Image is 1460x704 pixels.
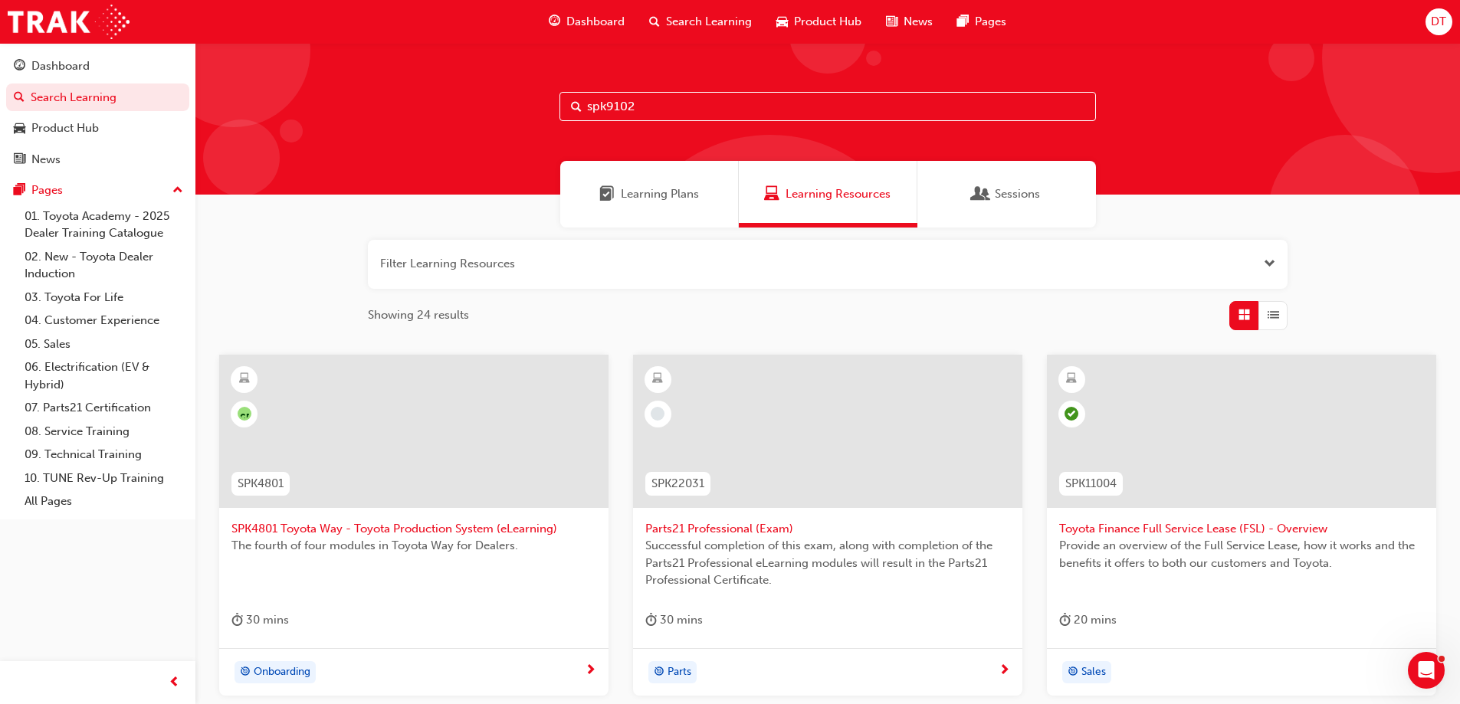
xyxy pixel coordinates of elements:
[1059,520,1424,538] span: Toyota Finance Full Service Lease (FSL) - Overview
[18,309,189,332] a: 04. Customer Experience
[1065,407,1078,421] span: learningRecordVerb_PASS-icon
[651,475,704,493] span: SPK22031
[6,52,189,80] a: Dashboard
[219,355,609,696] a: null-iconSPK4801SPK4801 Toyota Way - Toyota Production System (eLearning)The fourth of four modul...
[231,611,243,630] span: duration-icon
[904,13,933,31] span: News
[1066,369,1077,389] span: learningResourceType_ELEARNING-icon
[18,286,189,309] a: 03. Toyota For Life
[18,467,189,490] a: 10. TUNE Rev-Up Training
[169,673,180,693] span: prev-icon
[6,83,189,112] a: Search Learning
[645,537,1010,589] span: Successful completion of this exam, along with completion of the Parts21 Professional eLearning m...
[1431,13,1446,31] span: DT
[585,664,596,678] span: next-icon
[6,49,189,176] button: DashboardSearch LearningProduct HubNews
[649,12,660,31] span: search-icon
[651,407,664,421] span: learningRecordVerb_NONE-icon
[945,6,1019,38] a: pages-iconPages
[14,153,25,167] span: news-icon
[18,355,189,396] a: 06. Electrification (EV & Hybrid)
[18,245,189,286] a: 02. New - Toyota Dealer Induction
[1059,537,1424,571] span: Provide an overview of the Full Service Lease, how it works and the benefits it offers to both ou...
[14,91,25,105] span: search-icon
[6,146,189,174] a: News
[18,332,189,356] a: 05. Sales
[172,181,183,201] span: up-icon
[238,407,251,421] span: null-icon
[957,12,969,31] span: pages-icon
[6,176,189,205] button: Pages
[666,13,752,31] span: Search Learning
[776,12,788,31] span: car-icon
[886,12,897,31] span: news-icon
[549,12,560,31] span: guage-icon
[559,92,1096,121] input: Search...
[254,663,310,681] span: Onboarding
[239,369,250,389] span: learningResourceType_ELEARNING-icon
[231,611,289,630] div: 30 mins
[231,520,596,538] span: SPK4801 Toyota Way - Toyota Production System (eLearning)
[31,151,61,169] div: News
[645,520,1010,538] span: Parts21 Professional (Exam)
[786,185,891,203] span: Learning Resources
[645,611,657,630] span: duration-icon
[1408,652,1445,689] iframe: Intercom live chat
[654,663,664,683] span: target-icon
[18,205,189,245] a: 01. Toyota Academy - 2025 Dealer Training Catalogue
[31,57,90,75] div: Dashboard
[31,182,63,199] div: Pages
[739,161,917,228] a: Learning ResourcesLearning Resources
[18,396,189,420] a: 07. Parts21 Certification
[1268,306,1279,324] span: List
[668,663,691,681] span: Parts
[14,184,25,198] span: pages-icon
[240,663,251,683] span: target-icon
[231,537,596,555] span: The fourth of four modules in Toyota Way for Dealers.
[14,122,25,136] span: car-icon
[18,443,189,467] a: 09. Technical Training
[18,420,189,444] a: 08. Service Training
[1059,611,1117,630] div: 20 mins
[560,161,739,228] a: Learning PlansLearning Plans
[764,185,779,203] span: Learning Resources
[1059,611,1071,630] span: duration-icon
[794,13,861,31] span: Product Hub
[633,355,1022,696] a: SPK22031Parts21 Professional (Exam)Successful completion of this exam, along with completion of t...
[764,6,874,38] a: car-iconProduct Hub
[238,475,284,493] span: SPK4801
[6,114,189,142] a: Product Hub
[536,6,637,38] a: guage-iconDashboard
[8,5,130,39] img: Trak
[999,664,1010,678] span: next-icon
[637,6,764,38] a: search-iconSearch Learning
[652,369,663,389] span: learningResourceType_ELEARNING-icon
[571,98,582,116] span: Search
[14,60,25,74] span: guage-icon
[1047,355,1436,696] a: SPK11004Toyota Finance Full Service Lease (FSL) - OverviewProvide an overview of the Full Service...
[368,306,469,324] span: Showing 24 results
[1081,663,1106,681] span: Sales
[31,120,99,137] div: Product Hub
[566,13,625,31] span: Dashboard
[1065,475,1117,493] span: SPK11004
[917,161,1096,228] a: SessionsSessions
[995,185,1040,203] span: Sessions
[645,611,703,630] div: 30 mins
[1264,255,1275,273] button: Open the filter
[1239,306,1250,324] span: Grid
[874,6,945,38] a: news-iconNews
[18,490,189,513] a: All Pages
[975,13,1006,31] span: Pages
[973,185,989,203] span: Sessions
[1426,8,1452,35] button: DT
[1068,663,1078,683] span: target-icon
[621,185,699,203] span: Learning Plans
[599,185,615,203] span: Learning Plans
